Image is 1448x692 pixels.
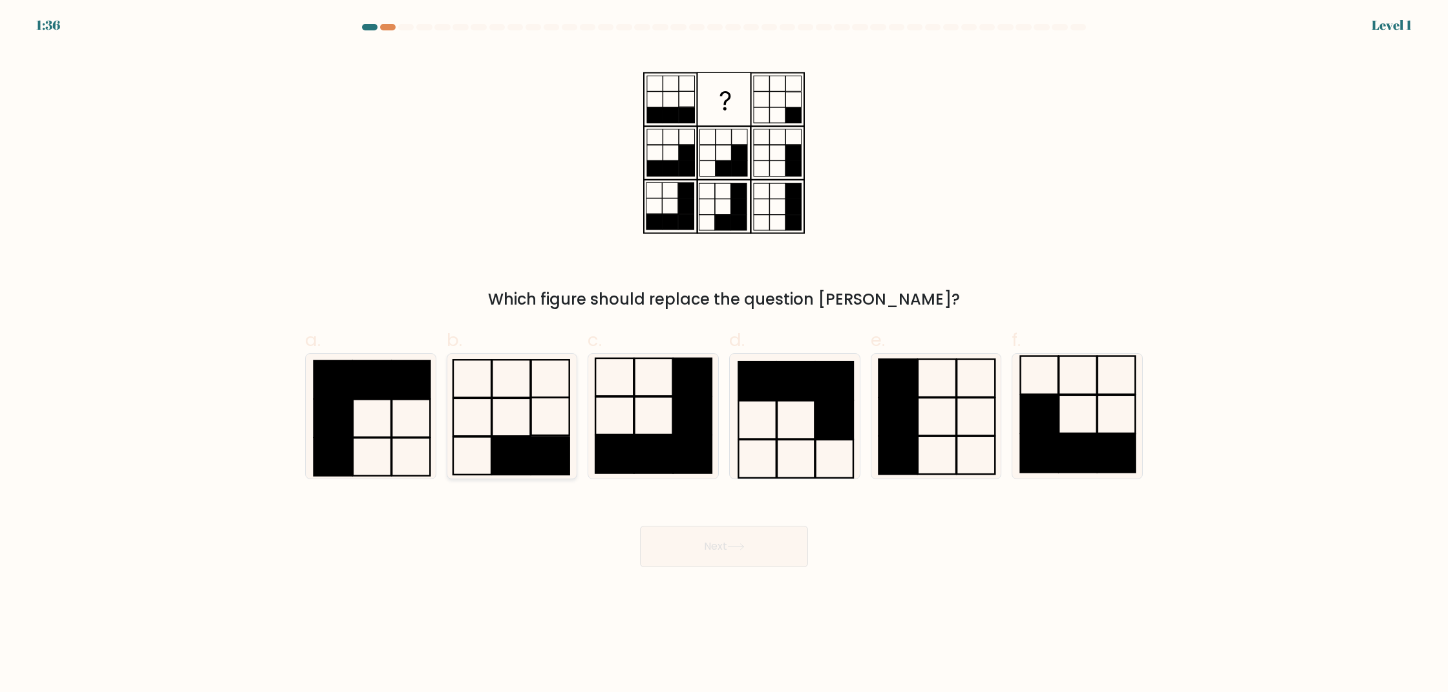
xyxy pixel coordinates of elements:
span: b. [447,327,462,352]
span: f. [1012,327,1021,352]
span: c. [588,327,602,352]
div: Level 1 [1372,16,1412,35]
div: Which figure should replace the question [PERSON_NAME]? [313,288,1135,311]
div: 1:36 [36,16,60,35]
span: d. [729,327,745,352]
span: e. [871,327,885,352]
button: Next [640,526,808,567]
span: a. [305,327,321,352]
